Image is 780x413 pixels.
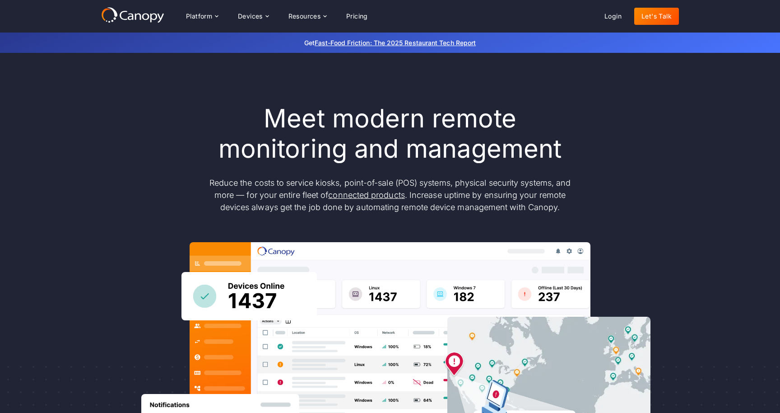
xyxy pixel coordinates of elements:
a: Login [597,8,629,25]
div: Devices [238,13,263,19]
a: connected products [328,190,404,200]
div: Devices [231,7,276,25]
a: Let's Talk [634,8,679,25]
a: Fast-Food Friction: The 2025 Restaurant Tech Report [315,39,476,47]
div: Resources [281,7,334,25]
div: Platform [179,7,225,25]
h1: Meet modern remote monitoring and management [200,103,580,164]
div: Platform [186,13,212,19]
p: Get [169,38,611,47]
div: Resources [288,13,321,19]
a: Pricing [339,8,375,25]
img: Canopy sees how many devices are online [181,272,317,320]
p: Reduce the costs to service kiosks, point-of-sale (POS) systems, physical security systems, and m... [200,177,580,213]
